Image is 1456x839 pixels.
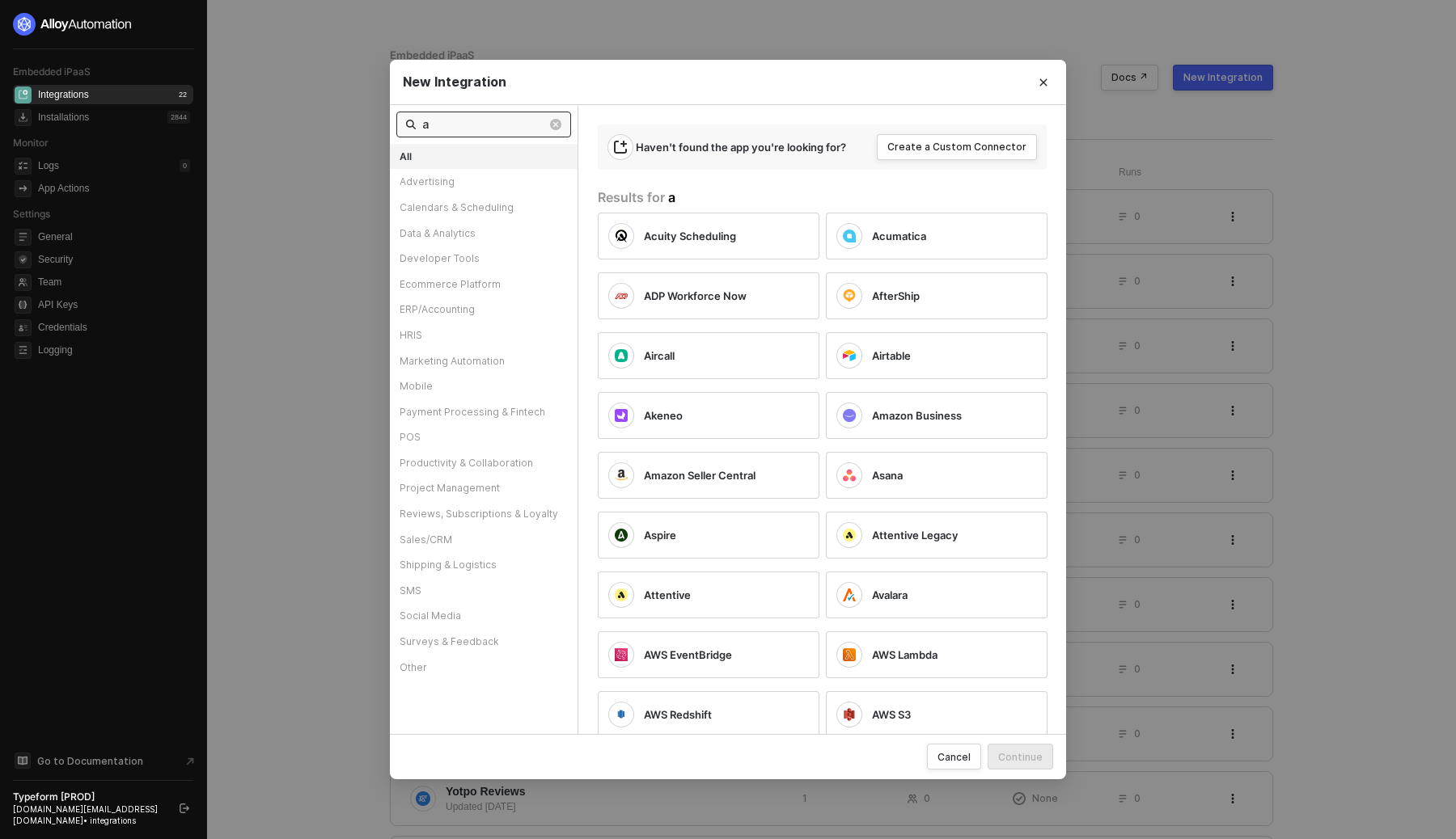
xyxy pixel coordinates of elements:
[988,744,1053,769] button: Continue
[843,529,856,542] img: icon
[615,409,628,422] img: icon
[390,501,578,527] div: Reviews, Subscriptions & Loyalty
[872,647,938,662] span: AWS Lambda
[636,140,846,154] div: Haven't found the app you're looking for?
[872,707,911,722] span: AWS S3
[390,475,578,501] div: Project Management
[390,297,578,323] div: ERP/Accounting
[614,141,627,154] span: icon-integration
[390,221,578,247] div: Data & Analytics
[390,629,578,655] div: Surveys & Feedback
[550,119,561,130] img: close
[877,134,1037,160] button: Create a Custom Connector
[644,707,712,722] span: AWS Redshift
[390,527,578,553] div: Sales/CRM
[390,246,578,272] div: Developer Tools
[843,469,856,482] img: icon
[668,189,675,205] span: a
[644,647,732,662] span: AWS EventBridge
[644,468,756,483] span: Amazon Seller Central
[644,348,675,363] span: Aircall
[390,399,578,425] div: Payment Processing & Fintech
[938,750,971,764] div: Cancel
[390,450,578,476] div: Productivity & Collaboration
[615,349,628,362] img: icon
[843,349,856,362] img: icon
[390,552,578,578] div: Shipping & Logistics
[843,289,856,302] img: icon
[390,655,578,681] div: Other
[390,323,578,348] div: HRIS
[615,588,628,601] img: icon
[644,229,736,243] span: Acuity Scheduling
[644,289,747,303] span: ADP Workforce Now
[406,118,416,131] span: icon-search
[615,470,628,480] img: icon
[390,195,578,221] div: Calendars & Scheduling
[422,116,547,133] input: Search
[390,348,578,374] div: Marketing Automation
[615,710,628,719] img: icon
[390,373,578,399] div: Mobile
[644,528,676,542] span: Aspire
[390,169,578,195] div: Advertising
[872,289,920,303] span: AfterShip
[872,468,903,483] span: Asana
[390,144,578,170] div: All
[390,578,578,604] div: SMS
[390,603,578,629] div: Social Media
[843,708,856,721] img: icon
[1021,60,1066,105] button: Close
[872,348,911,363] span: Airtable
[390,424,578,450] div: POS
[887,141,1026,154] div: Create a Custom Connector
[615,289,628,302] img: icon
[872,588,908,602] span: Avalara
[872,229,926,243] span: Acumatica
[644,408,683,423] span: Akeneo
[390,272,578,297] div: Ecommerce Platform
[598,189,1067,206] div: Results for
[403,74,1053,91] div: New Integration
[843,230,856,242] img: icon
[615,648,628,661] img: icon
[615,230,628,242] img: icon
[872,528,959,542] span: Attentive Legacy
[644,588,691,602] span: Attentive
[843,588,856,601] img: icon
[843,409,856,422] img: icon
[843,648,856,661] img: icon
[615,529,628,542] img: icon
[872,408,962,423] span: Amazon Business
[927,744,981,769] button: Cancel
